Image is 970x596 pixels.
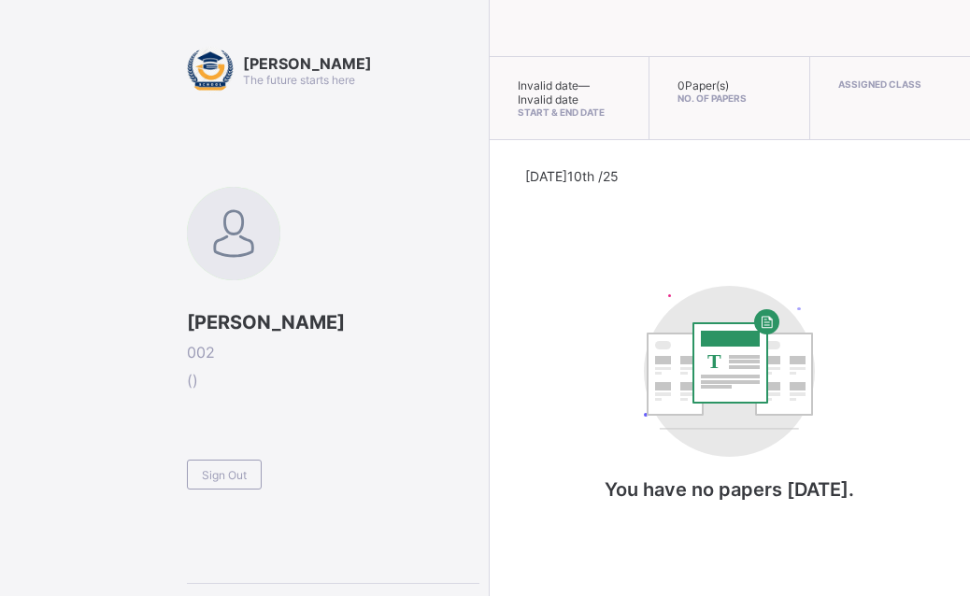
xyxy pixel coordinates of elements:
span: [DATE] 10th /25 [525,168,619,184]
tspan: T [707,349,721,373]
span: Start & End Date [518,106,621,118]
span: Sign Out [202,468,247,482]
span: [PERSON_NAME] [187,311,479,333]
span: The future starts here [243,73,355,87]
span: No. of Papers [678,92,781,104]
p: You have no papers [DATE]. [543,478,917,501]
span: Assigned Class [838,78,943,90]
span: ( ) [187,371,479,390]
span: [PERSON_NAME] [243,54,372,73]
span: 0 Paper(s) [678,78,729,92]
span: 002 [187,343,479,362]
span: Invalid date — Invalid date [518,78,590,106]
div: You have no papers today. [543,267,917,538]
